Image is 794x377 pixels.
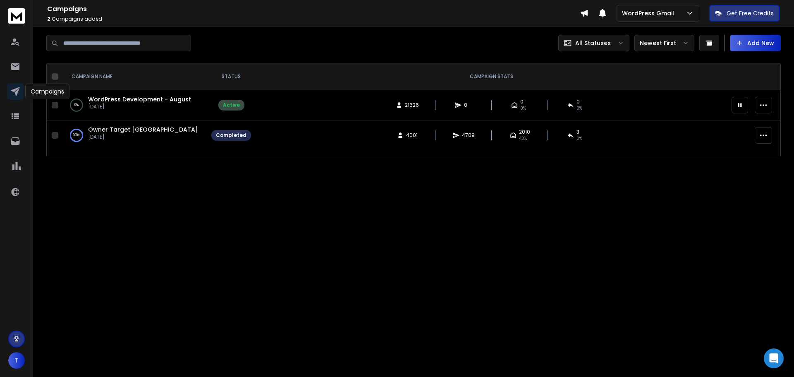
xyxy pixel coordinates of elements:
span: 21626 [405,102,419,108]
a: Owner Target [GEOGRAPHIC_DATA] [88,125,198,134]
p: [DATE] [88,134,198,140]
button: T [8,352,25,369]
button: Add New [730,35,781,51]
p: Get Free Credits [727,9,774,17]
span: 0 [576,98,580,105]
span: 0% [520,105,526,112]
span: 0 [464,102,472,108]
th: CAMPAIGN STATS [256,63,727,90]
div: Campaigns [25,84,69,99]
button: Get Free Credits [709,5,780,22]
th: STATUS [206,63,256,90]
span: 4709 [462,132,475,139]
span: 43 % [519,135,527,142]
p: 100 % [73,131,80,139]
span: 4001 [406,132,418,139]
th: CAMPAIGN NAME [62,63,206,90]
span: 0 [520,98,524,105]
div: Active [223,102,240,108]
img: logo [8,8,25,24]
p: 0 % [74,101,79,109]
div: Open Intercom Messenger [764,348,784,368]
td: 0%WordPress Development - August[DATE] [62,90,206,120]
span: 0% [576,105,582,112]
td: 100%Owner Target [GEOGRAPHIC_DATA][DATE] [62,120,206,151]
p: Campaigns added [47,16,580,22]
p: [DATE] [88,103,191,110]
a: WordPress Development - August [88,95,191,103]
span: 2 [47,15,50,22]
p: WordPress Gmail [622,9,677,17]
div: Completed [216,132,246,139]
p: All Statuses [575,39,611,47]
span: 0 % [576,135,582,142]
h1: Campaigns [47,4,580,14]
span: 2010 [519,129,530,135]
button: Newest First [634,35,694,51]
span: 3 [576,129,579,135]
